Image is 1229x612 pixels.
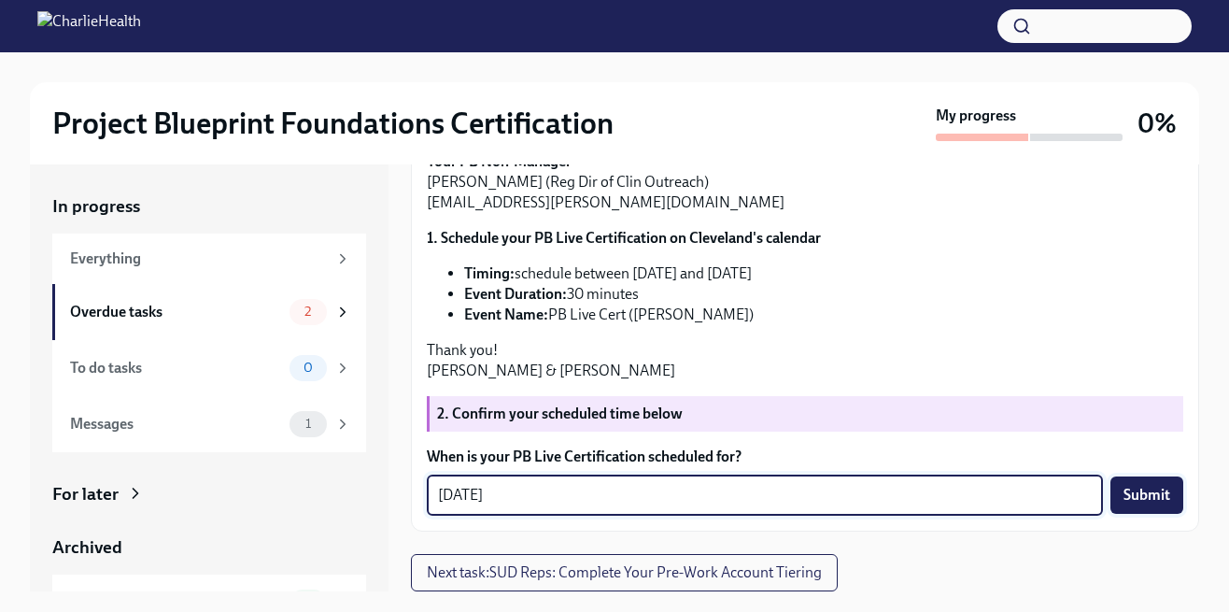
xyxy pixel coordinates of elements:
[427,151,1183,213] p: [PERSON_NAME] (Reg Dir of Clin Outreach) [EMAIL_ADDRESS][PERSON_NAME][DOMAIN_NAME]
[464,284,1183,305] li: 30 minutes
[52,194,366,219] a: In progress
[464,305,1183,325] li: PB Live Cert ([PERSON_NAME])
[52,234,366,284] a: Everything
[52,482,119,506] div: For later
[52,482,366,506] a: For later
[37,11,141,41] img: CharlieHealth
[70,358,282,378] div: To do tasks
[52,535,366,560] a: Archived
[70,414,282,434] div: Messages
[52,105,614,142] h2: Project Blueprint Foundations Certification
[294,417,322,431] span: 1
[1137,107,1177,140] h3: 0%
[1123,486,1170,505] span: Submit
[427,229,821,247] strong: 1. Schedule your PB Live Certification on Cleveland's calendar
[438,484,1092,506] textarea: [DATE]
[427,447,1183,467] label: When is your PB Live Certification scheduled for?
[70,302,282,322] div: Overdue tasks
[292,361,324,375] span: 0
[437,405,683,422] strong: 2. Confirm your scheduled time below
[52,396,366,452] a: Messages1
[427,340,1183,381] p: Thank you! [PERSON_NAME] & [PERSON_NAME]
[464,285,567,303] strong: Event Duration:
[293,305,322,319] span: 2
[411,554,838,591] button: Next task:SUD Reps: Complete Your Pre-Work Account Tiering
[427,563,822,582] span: Next task : SUD Reps: Complete Your Pre-Work Account Tiering
[52,284,366,340] a: Overdue tasks2
[464,306,548,323] strong: Event Name:
[1110,477,1183,514] button: Submit
[936,106,1016,126] strong: My progress
[464,263,1183,284] li: schedule between [DATE] and [DATE]
[464,264,515,282] strong: Timing:
[52,340,366,396] a: To do tasks0
[70,249,327,269] div: Everything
